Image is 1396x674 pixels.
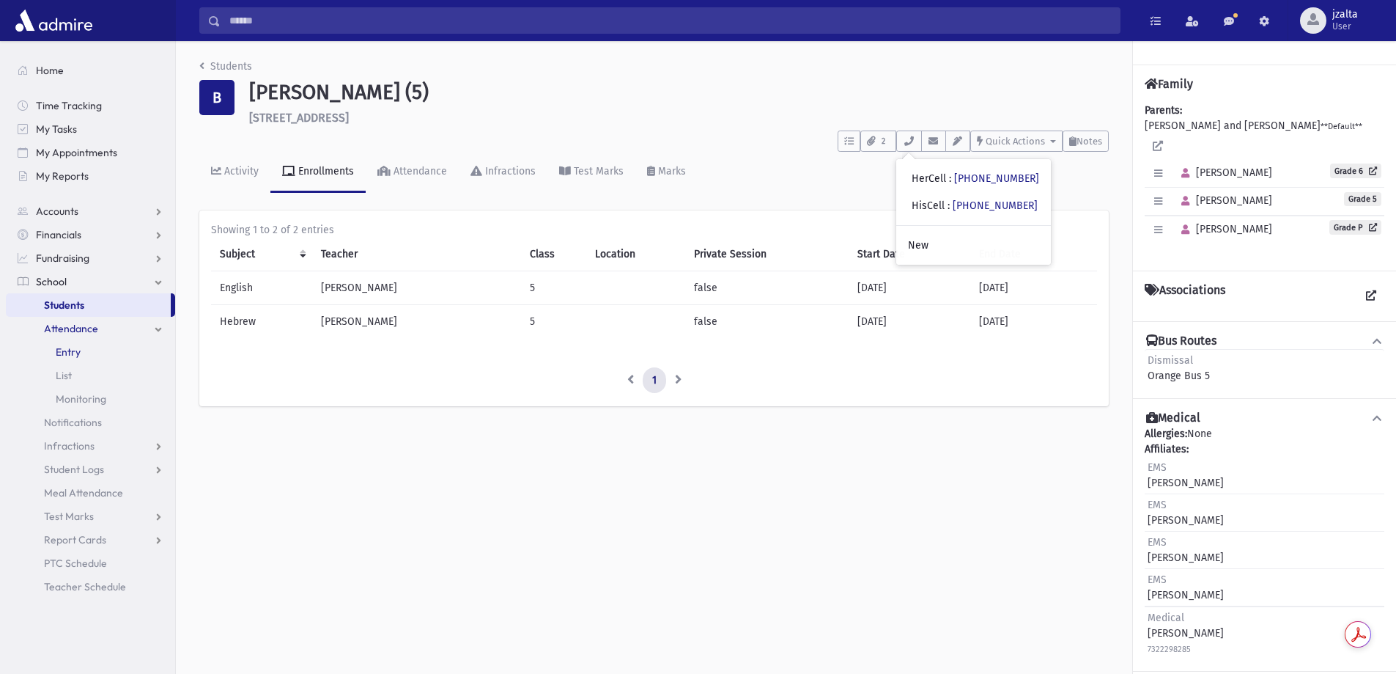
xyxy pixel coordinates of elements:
[1148,497,1224,528] div: [PERSON_NAME]
[211,238,312,271] th: Subject
[1145,104,1182,117] b: Parents:
[44,416,102,429] span: Notifications
[199,152,270,193] a: Activity
[912,171,1039,186] div: HerCell
[6,575,175,598] a: Teacher Schedule
[36,252,89,265] span: Fundraising
[6,223,175,246] a: Financials
[860,131,896,152] button: 2
[295,165,354,177] div: Enrollments
[482,165,536,177] div: Infractions
[1146,334,1216,349] h4: Bus Routes
[36,228,81,241] span: Financials
[6,164,175,188] a: My Reports
[1175,223,1272,235] span: [PERSON_NAME]
[1148,535,1224,565] div: [PERSON_NAME]
[1145,283,1225,309] h4: Associations
[521,238,586,271] th: Class
[849,271,970,304] td: [DATE]
[6,246,175,270] a: Fundraising
[1145,77,1193,91] h4: Family
[635,152,698,193] a: Marks
[44,510,94,523] span: Test Marks
[36,99,102,112] span: Time Tracking
[685,238,848,271] th: Private Session
[6,59,175,82] a: Home
[56,392,106,406] span: Monitoring
[586,238,685,271] th: Location
[1148,353,1210,384] div: Orange Bus 5
[366,152,459,193] a: Attendance
[1145,411,1384,426] button: Medical
[56,369,72,382] span: List
[1145,428,1187,440] b: Allergies:
[6,270,175,293] a: School
[1148,645,1191,654] small: 7322298285
[1332,21,1358,32] span: User
[970,131,1063,152] button: Quick Actions
[6,528,175,552] a: Report Cards
[547,152,635,193] a: Test Marks
[221,165,259,177] div: Activity
[1148,612,1184,624] span: Medical
[199,59,252,80] nav: breadcrumb
[36,205,78,218] span: Accounts
[44,298,84,312] span: Students
[6,411,175,434] a: Notifications
[6,317,175,340] a: Attendance
[953,199,1038,212] a: [PHONE_NUMBER]
[1148,460,1224,491] div: [PERSON_NAME]
[199,60,252,73] a: Students
[849,238,970,271] th: Start Date
[6,552,175,575] a: PTC Schedule
[1145,426,1384,659] div: None
[954,172,1039,185] a: [PHONE_NUMBER]
[655,165,686,177] div: Marks
[391,165,447,177] div: Attendance
[685,304,848,338] td: false
[312,304,521,338] td: [PERSON_NAME]
[1146,411,1200,426] h4: Medical
[44,557,107,570] span: PTC Schedule
[199,80,234,115] div: B
[249,111,1109,125] h6: [STREET_ADDRESS]
[1148,536,1167,549] span: EMS
[44,486,123,499] span: Meal Attendance
[270,152,366,193] a: Enrollments
[970,271,1097,304] td: [DATE]
[312,271,521,304] td: [PERSON_NAME]
[6,199,175,223] a: Accounts
[1063,131,1109,152] button: Notes
[1148,572,1224,603] div: [PERSON_NAME]
[6,94,175,117] a: Time Tracking
[1330,164,1381,178] a: Grade 6
[1344,192,1381,206] span: Grade 5
[6,364,175,387] a: List
[44,322,98,335] span: Attendance
[1148,610,1224,656] div: [PERSON_NAME]
[912,198,1038,213] div: HisCell
[521,271,586,304] td: 5
[1148,354,1193,367] span: Dismissal
[36,64,64,77] span: Home
[986,136,1045,147] span: Quick Actions
[211,271,312,304] td: English
[36,122,77,136] span: My Tasks
[6,481,175,505] a: Meal Attendance
[12,6,96,35] img: AdmirePro
[1145,103,1384,259] div: [PERSON_NAME] and [PERSON_NAME]
[459,152,547,193] a: Infractions
[1145,443,1189,455] b: Affiliates:
[6,117,175,141] a: My Tasks
[1148,499,1167,511] span: EMS
[56,345,81,359] span: Entry
[643,367,666,394] a: 1
[949,172,951,185] span: :
[6,505,175,528] a: Test Marks
[44,439,95,453] span: Infractions
[571,165,624,177] div: Test Marks
[6,141,175,164] a: My Appointments
[948,199,950,212] span: :
[36,169,89,183] span: My Reports
[221,7,1120,34] input: Search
